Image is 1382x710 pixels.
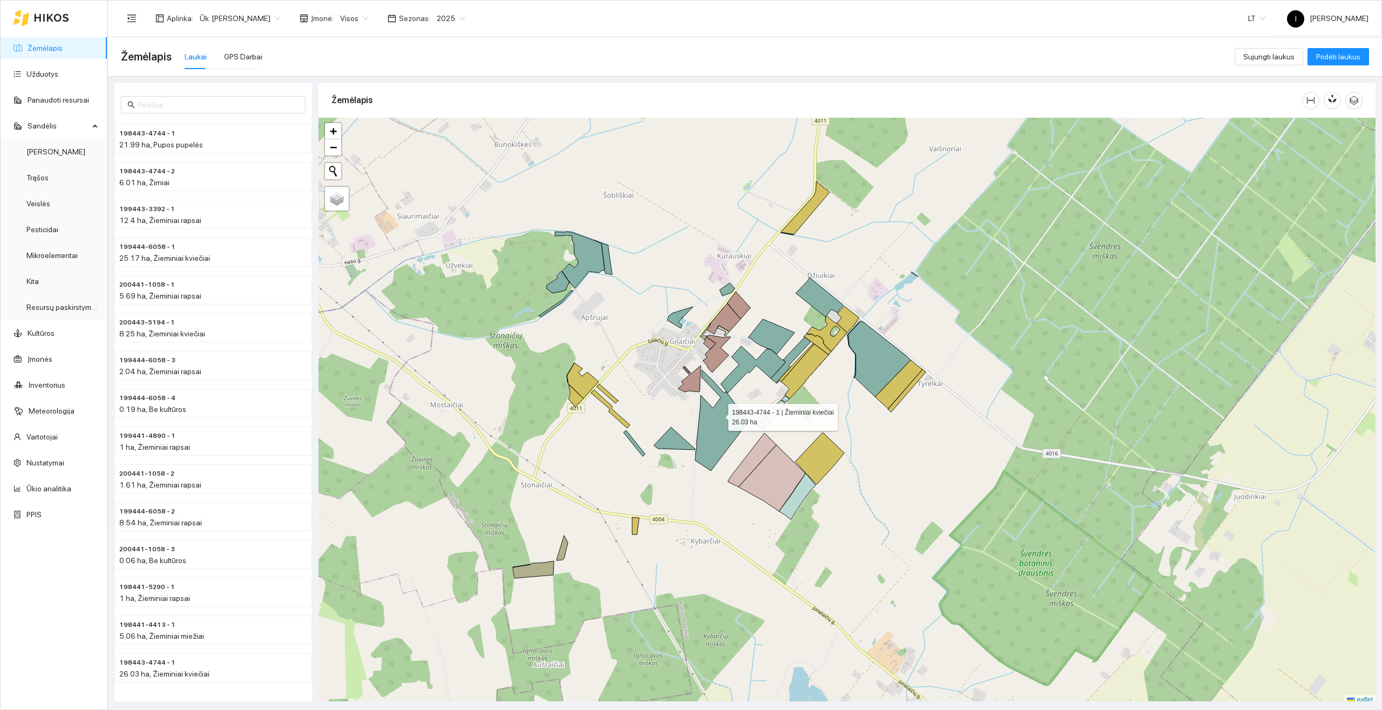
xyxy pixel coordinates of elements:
a: Leaflet [1347,696,1373,704]
span: Žemėlapis [121,48,172,65]
a: Ūkio analitika [26,484,71,493]
span: [PERSON_NAME] [1287,14,1369,23]
a: Vartotojai [26,432,58,441]
span: Visos [340,10,368,26]
span: 8.25 ha, Žieminiai kviečiai [119,329,205,338]
span: 199443-3392 - 1 [119,204,175,214]
span: 8.54 ha, Žieminiai rapsai [119,518,202,527]
span: 5.06 ha, Žieminiai miežiai [119,632,204,640]
button: Pridėti laukus [1308,48,1369,65]
a: Inventorius [29,381,65,389]
button: column-width [1302,92,1319,109]
span: 200441-1058 - 3 [119,544,175,555]
span: 199444-6058 - 1 [119,242,175,252]
span: Aplinka : [167,12,193,24]
button: menu-fold [121,8,143,29]
span: search [127,101,135,109]
a: Meteorologija [29,407,74,415]
span: Sujungti laukus [1243,51,1295,63]
span: Sandėlis [28,115,89,137]
span: Pridėti laukus [1316,51,1360,63]
span: calendar [388,14,396,23]
input: Paieška [137,99,299,111]
span: menu-fold [127,13,137,23]
span: 198443-4744 - 1 [119,129,175,139]
a: Sujungti laukus [1235,52,1303,61]
button: Initiate a new search [325,163,341,179]
span: 25.17 ha, Žieminiai kviečiai [119,254,210,262]
span: 6.01 ha, Žirniai [119,178,170,187]
span: 2.04 ha, Žieminiai rapsai [119,367,201,376]
a: Nustatymai [26,458,64,467]
a: PPIS [26,510,42,519]
span: 199441-4890 - 1 [119,431,175,441]
span: 12.4 ha, Žieminiai rapsai [119,216,201,225]
span: layout [155,14,164,23]
span: 198441-4413 - 1 [119,620,175,630]
div: GPS Darbai [224,51,262,63]
span: 198441-5290 - 1 [119,582,175,592]
span: 198443-4744 - 1 [119,658,175,668]
a: Panaudoti resursai [28,96,89,104]
a: Zoom out [325,139,341,155]
span: 1.61 ha, Žieminiai rapsai [119,481,201,489]
span: Sezonas : [399,12,430,24]
span: 200441-1058 - 1 [119,280,175,290]
span: 0.06 ha, Be kultūros [119,556,186,565]
a: [PERSON_NAME] [26,147,85,156]
a: Kita [26,277,39,286]
span: 200443-5194 - 1 [119,317,175,328]
span: 198443-4744 - 2 [119,166,175,177]
a: Zoom in [325,123,341,139]
span: 199444-6058 - 2 [119,506,175,517]
span: LT [1248,10,1265,26]
span: 21.99 ha, Pupos pupelės [119,140,203,149]
div: Laukai [185,51,207,63]
span: 5.69 ha, Žieminiai rapsai [119,292,201,300]
span: Įmonė : [311,12,334,24]
button: Sujungti laukus [1235,48,1303,65]
a: Resursų paskirstymas [26,303,99,312]
a: Įmonės [28,355,52,363]
span: + [330,124,337,138]
a: Pesticidai [26,225,58,234]
span: 2025 [437,10,465,26]
span: shop [300,14,308,23]
span: 1 ha, Žieminiai rapsai [119,443,190,451]
a: Kultūros [28,329,55,337]
span: 1 ha, Žieminiai rapsai [119,594,190,603]
a: Veislės [26,199,50,208]
a: Žemėlapis [28,44,63,52]
span: column-width [1303,96,1319,105]
a: Mikroelementai [26,251,78,260]
div: Žemėlapis [331,85,1302,116]
span: 200441-1058 - 2 [119,469,174,479]
a: Layers [325,187,349,211]
a: Užduotys [26,70,58,78]
span: 199444-6058 - 3 [119,355,175,366]
a: Pridėti laukus [1308,52,1369,61]
span: − [330,140,337,154]
span: 199444-6058 - 4 [119,393,175,403]
span: I [1295,10,1297,28]
a: Trąšos [26,173,49,182]
span: 26.03 ha, Žieminiai kviečiai [119,670,209,678]
span: 0.19 ha, Be kultūros [119,405,186,414]
span: Ūk. Indrė Adomaitytė [200,10,280,26]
